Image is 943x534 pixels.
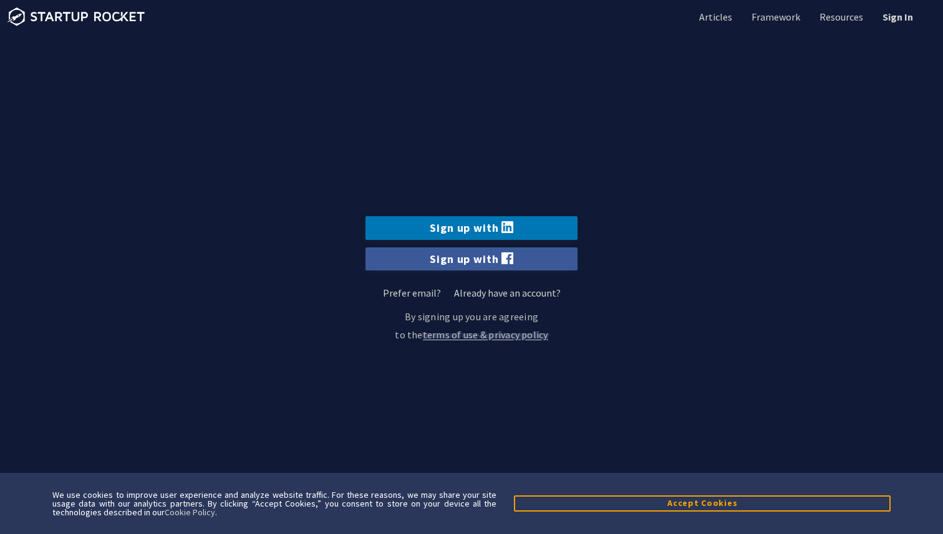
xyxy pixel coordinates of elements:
[817,10,863,24] a: Resources
[749,10,800,24] a: Framework
[880,10,913,24] a: Sign In
[365,216,578,239] a: Sign up with
[165,507,215,518] a: Cookie Policy
[52,490,496,517] div: We use cookies to improve user experience and analyze website traffic. For these reasons, we may ...
[383,287,441,299] a: Prefer email?
[697,10,732,24] a: Articles
[365,247,578,270] a: Sign up with
[365,308,578,344] p: By signing up you are agreeing to the
[454,287,561,299] a: Already have an account?
[423,326,548,344] a: terms of use & privacy policy
[514,495,891,511] button: Accept Cookies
